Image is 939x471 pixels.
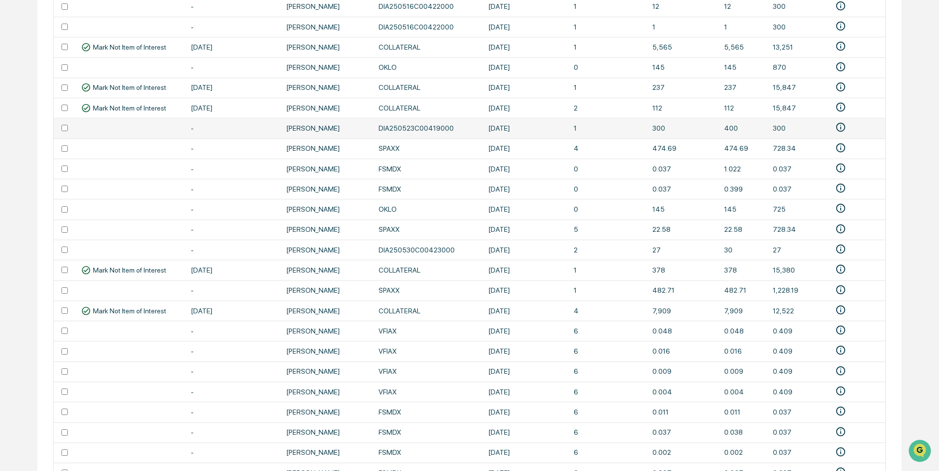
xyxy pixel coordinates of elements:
[373,382,482,402] td: VFIAX
[482,240,568,260] td: [DATE]
[185,159,280,179] td: -
[646,179,718,199] td: 0.037
[835,406,846,416] svg: • AssetMark Retirement Services - Participant-2569954985 • AssetMark Retirement Services - Partic...
[835,82,846,92] svg: • Fidelity Investments-2530984016
[482,57,568,78] td: [DATE]
[767,118,829,138] td: 300
[568,98,646,118] td: 2
[373,179,482,199] td: FSMDX
[718,240,767,260] td: 30
[482,301,568,321] td: [DATE]
[767,402,829,422] td: 0.037
[482,260,568,280] td: [DATE]
[185,280,280,301] td: -
[767,280,829,301] td: 1,228.19
[718,78,767,98] td: 237
[835,325,846,335] svg: • AssetMark Retirement Services - Participant-2569955016 • AssetMark Retirement Services - Partic...
[280,118,373,138] td: [PERSON_NAME]
[835,264,846,275] svg: • Fidelity Investments-2530984061
[482,199,568,219] td: [DATE]
[373,159,482,179] td: FSMDX
[568,422,646,443] td: 6
[373,37,482,57] td: COLLATERAL
[718,280,767,301] td: 482.71
[767,37,829,57] td: 13,251
[767,382,829,402] td: 0.409
[280,179,373,199] td: [PERSON_NAME]
[373,139,482,159] td: SPAXX
[646,280,718,301] td: 482.71
[718,422,767,443] td: 0.038
[718,199,767,219] td: 145
[482,78,568,98] td: [DATE]
[185,220,280,240] td: -
[835,386,846,396] svg: • AssetMark Retirement Services - Participant-2569955016 • AssetMark Retirement Services - Partic...
[718,17,767,37] td: 1
[185,402,280,422] td: -
[69,166,119,174] a: Powered byPylon
[718,220,767,240] td: 22.58
[568,17,646,37] td: 1
[482,402,568,422] td: [DATE]
[185,422,280,443] td: -
[20,142,62,152] span: Data Lookup
[646,37,718,57] td: 5,565
[718,321,767,341] td: 0.048
[167,78,179,90] button: Start new chat
[646,139,718,159] td: 474.69
[908,439,934,465] iframe: Open customer support
[280,159,373,179] td: [PERSON_NAME]
[568,159,646,179] td: 0
[767,443,829,463] td: 0.037
[835,41,846,52] svg: • Fidelity Investments-2530984099
[835,183,846,194] svg: • AssetMark Retirement Services - Participant-2569955111 • AssetMark Retirement Services - Partic...
[185,260,280,280] td: [DATE]
[767,341,829,361] td: 0.409
[718,443,767,463] td: 0.002
[10,125,18,133] div: 🖐️
[835,0,846,11] svg: • Plaid-yQbQxd9jQqH9gxzM39yDs1oZQXoQZ9UrvmgXX • Plaid-yQbQxd9jQqH9gxzM39yDs1oZQXoQZ9UrvmgXX • Pla...
[6,120,67,138] a: 🖐️Preclearance
[373,443,482,463] td: FSMDX
[280,98,373,118] td: [PERSON_NAME]
[568,361,646,382] td: 6
[767,139,829,159] td: 728.34
[280,220,373,240] td: [PERSON_NAME]
[10,75,28,93] img: 1746055101610-c473b297-6a78-478c-a979-82029cc54cd1
[185,361,280,382] td: -
[280,57,373,78] td: [PERSON_NAME]
[482,382,568,402] td: [DATE]
[767,179,829,199] td: 0.037
[280,321,373,341] td: [PERSON_NAME]
[373,422,482,443] td: FSMDX
[568,220,646,240] td: 5
[568,37,646,57] td: 1
[280,443,373,463] td: [PERSON_NAME]
[482,98,568,118] td: [DATE]
[185,78,280,98] td: [DATE]
[835,305,846,315] svg: • Fidelity Investments-2530984045
[718,118,767,138] td: 400
[71,125,79,133] div: 🗄️
[646,199,718,219] td: 145
[482,179,568,199] td: [DATE]
[185,240,280,260] td: -
[373,220,482,240] td: SPAXX
[767,422,829,443] td: 0.037
[280,382,373,402] td: [PERSON_NAME]
[646,57,718,78] td: 145
[835,223,846,234] svg: • Fidelity Investments-2530983422
[482,361,568,382] td: [DATE]
[568,199,646,219] td: 0
[482,37,568,57] td: [DATE]
[185,57,280,78] td: -
[835,142,846,153] svg: • Fidelity Investments-2530983423
[185,443,280,463] td: -
[568,260,646,280] td: 1
[646,321,718,341] td: 0.048
[93,43,166,51] span: Mark Not Item of Interest
[373,260,482,280] td: COLLATERAL
[482,17,568,37] td: [DATE]
[280,17,373,37] td: [PERSON_NAME]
